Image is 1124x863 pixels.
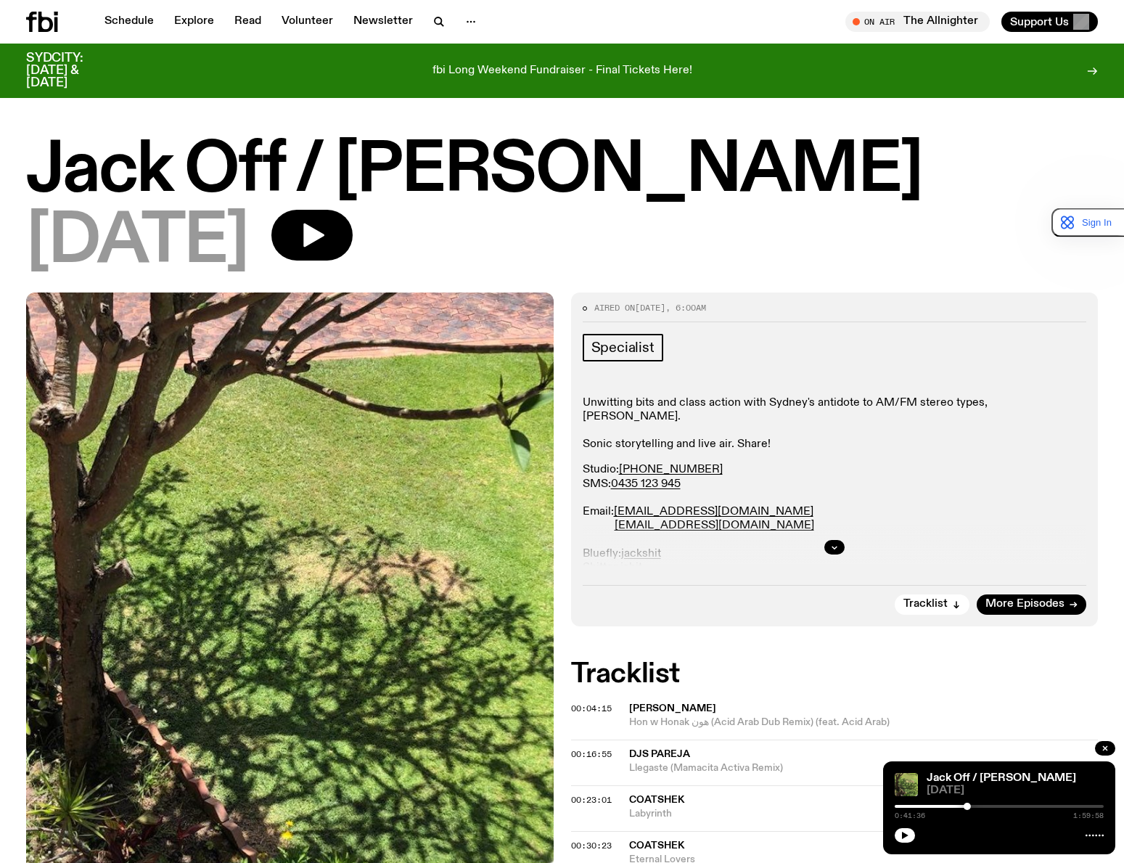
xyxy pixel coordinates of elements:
span: More Episodes [985,599,1064,610]
p: Unwitting bits and class action with Sydney's antidote to AM/FM stereo types, [PERSON_NAME]. Soni... [583,396,1087,452]
span: 1:59:58 [1073,812,1104,819]
a: Schedule [96,12,163,32]
a: Explore [165,12,223,32]
a: [EMAIL_ADDRESS][DOMAIN_NAME] [615,520,814,531]
span: coatshek [629,840,684,851]
h3: SYDCITY: [DATE] & [DATE] [26,52,119,89]
h2: Tracklist [571,661,1099,687]
button: 00:04:15 [571,705,612,713]
span: [PERSON_NAME] [629,703,716,713]
button: Support Us [1001,12,1098,32]
span: [DATE] [927,785,1104,796]
a: Specialist [583,334,663,361]
a: Read [226,12,270,32]
span: [DATE] [26,210,248,275]
span: Llegaste (Mamacita Activa Remix) [629,761,1099,775]
a: Volunteer [273,12,342,32]
span: 00:23:01 [571,794,612,806]
span: Tracklist [903,599,948,610]
span: Aired on [594,302,635,314]
span: coatshek [629,795,684,805]
a: [PHONE_NUMBER] [619,464,723,475]
p: fbi Long Weekend Fundraiser - Final Tickets Here! [432,65,692,78]
span: Specialist [591,340,655,356]
span: 00:04:15 [571,703,612,714]
button: 00:23:01 [571,796,612,804]
a: [EMAIL_ADDRESS][DOMAIN_NAME] [614,506,813,518]
span: [DATE] [635,302,665,314]
span: Hon w Honak هون (Acid Arab Dub Remix) (feat. Acid Arab) [629,716,1099,729]
span: Support Us [1010,15,1069,28]
button: 00:30:23 [571,842,612,850]
span: , 6:00am [665,302,706,314]
button: 00:16:55 [571,750,612,758]
span: DJs Pareja [629,749,690,759]
span: 0:41:36 [895,812,925,819]
h1: Jack Off / [PERSON_NAME] [26,139,1098,204]
a: More Episodes [977,594,1086,615]
a: Newsletter [345,12,422,32]
span: Labyrinth [629,807,1099,821]
span: 00:30:23 [571,840,612,851]
span: 00:16:55 [571,748,612,760]
button: Tracklist [895,594,969,615]
a: Jack Off / [PERSON_NAME] [927,772,1076,784]
a: 0435 123 945 [611,478,681,490]
p: Studio: SMS: Email: Bluefly: Shitter: Instagran: Fakebook: Home: [583,463,1087,630]
button: On AirThe Allnighter [845,12,990,32]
